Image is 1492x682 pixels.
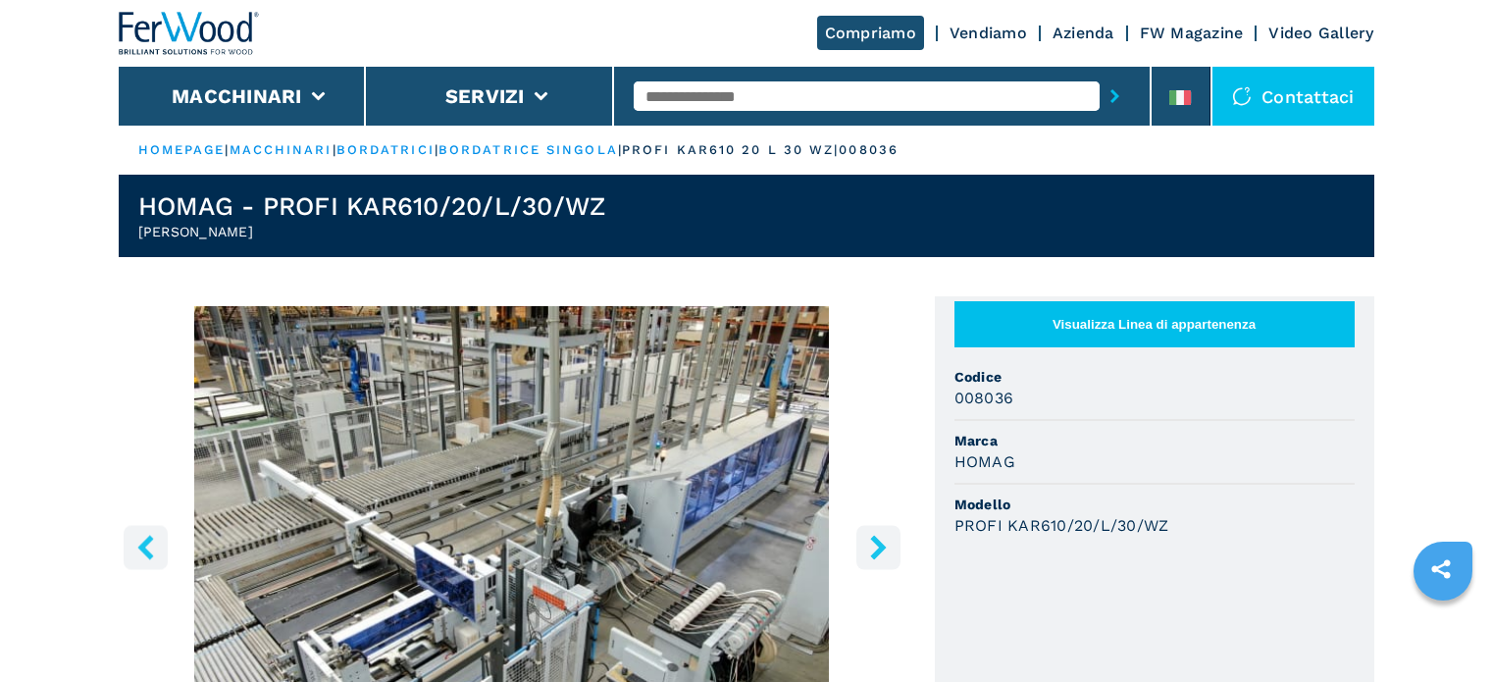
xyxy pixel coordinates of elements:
button: right-button [856,525,900,569]
h3: PROFI KAR610/20/L/30/WZ [954,514,1169,537]
a: Vendiamo [950,24,1027,42]
button: submit-button [1100,74,1130,119]
a: HOMEPAGE [138,142,226,157]
a: Azienda [1053,24,1114,42]
h1: HOMAG - PROFI KAR610/20/L/30/WZ [138,190,606,222]
span: Marca [954,431,1355,450]
p: 008036 [839,141,899,159]
p: profi kar610 20 l 30 wz | [622,141,839,159]
span: Modello [954,495,1355,514]
a: sharethis [1416,545,1466,594]
h3: 008036 [954,387,1014,409]
span: Codice [954,367,1355,387]
a: bordatrice singola [438,142,618,157]
span: | [225,142,229,157]
h3: HOMAG [954,450,1015,473]
a: macchinari [230,142,333,157]
button: Macchinari [172,84,302,108]
img: Contattaci [1232,86,1252,106]
a: FW Magazine [1140,24,1244,42]
button: Servizi [445,84,525,108]
h2: [PERSON_NAME] [138,222,606,241]
a: Compriamo [817,16,924,50]
span: | [435,142,438,157]
span: | [333,142,336,157]
button: Visualizza Linea di appartenenza [954,301,1355,347]
a: Video Gallery [1268,24,1373,42]
span: | [618,142,622,157]
a: bordatrici [336,142,435,157]
button: left-button [124,525,168,569]
img: Ferwood [119,12,260,55]
div: Contattaci [1212,67,1374,126]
